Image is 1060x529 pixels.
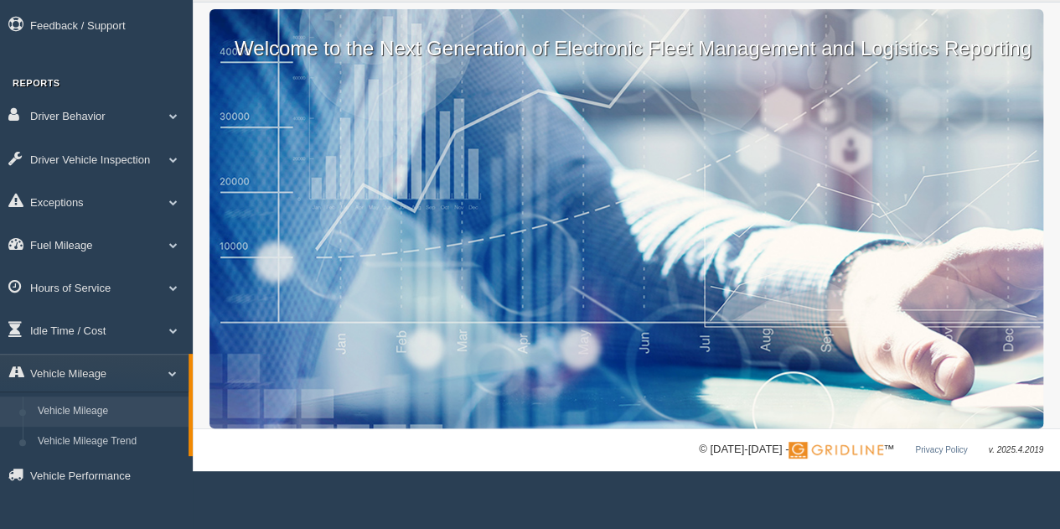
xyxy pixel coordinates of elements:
img: Gridline [789,442,883,459]
a: Privacy Policy [915,445,967,454]
p: Welcome to the Next Generation of Electronic Fleet Management and Logistics Reporting [209,9,1043,63]
div: © [DATE]-[DATE] - ™ [699,441,1043,459]
a: Vehicle Mileage [30,397,189,427]
a: Vehicle Mileage Trend [30,427,189,457]
span: v. 2025.4.2019 [989,445,1043,454]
